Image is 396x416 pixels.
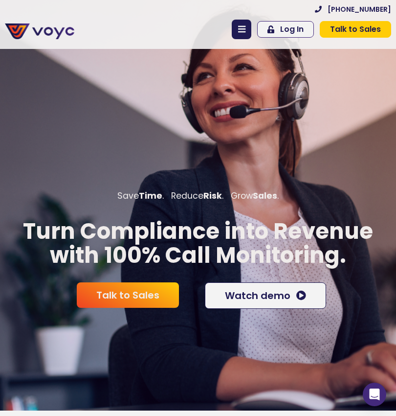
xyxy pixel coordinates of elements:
a: Talk to Sales [320,21,391,38]
b: Time [139,190,162,202]
div: Open Intercom Messenger [363,383,386,406]
span: [PHONE_NUMBER] [328,6,391,13]
a: Watch demo [205,282,326,309]
span: Talk to Sales [96,290,159,300]
span: Log In [280,25,304,33]
span: Talk to Sales [330,25,381,33]
img: voyc-full-logo [5,23,74,39]
a: [PHONE_NUMBER] [315,6,391,13]
a: Log In [257,21,314,38]
span: Watch demo [225,291,290,300]
b: Sales [253,190,277,202]
a: Talk to Sales [77,282,179,308]
b: Risk [203,190,222,202]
